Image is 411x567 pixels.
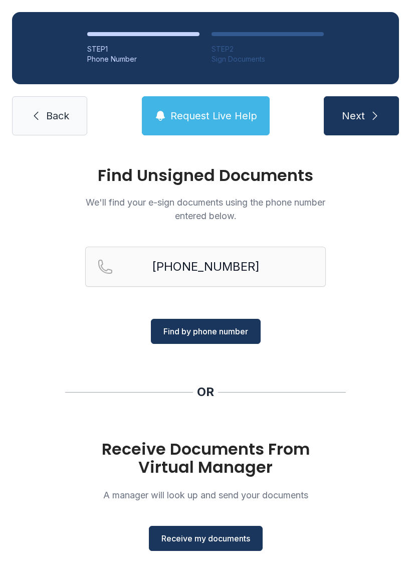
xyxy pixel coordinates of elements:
[85,488,326,502] p: A manager will look up and send your documents
[212,44,324,54] div: STEP 2
[46,109,69,123] span: Back
[85,196,326,223] p: We'll find your e-sign documents using the phone number entered below.
[170,109,257,123] span: Request Live Help
[197,384,214,400] div: OR
[163,325,248,337] span: Find by phone number
[87,44,199,54] div: STEP 1
[342,109,365,123] span: Next
[85,440,326,476] h1: Receive Documents From Virtual Manager
[87,54,199,64] div: Phone Number
[161,532,250,544] span: Receive my documents
[85,247,326,287] input: Reservation phone number
[85,167,326,183] h1: Find Unsigned Documents
[212,54,324,64] div: Sign Documents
